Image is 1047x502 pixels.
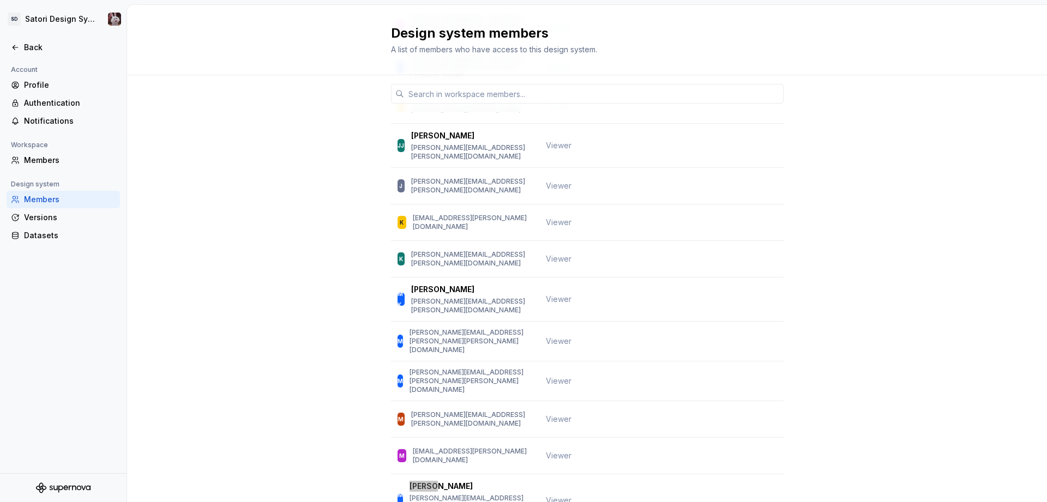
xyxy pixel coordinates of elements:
[24,230,116,241] div: Datasets
[7,76,120,94] a: Profile
[410,481,473,492] p: [PERSON_NAME]
[24,155,116,166] div: Members
[24,116,116,126] div: Notifications
[546,253,571,264] span: Viewer
[7,152,120,169] a: Members
[399,180,402,191] div: J
[2,7,124,31] button: SDSatori Design SystemAndras Popovics
[24,98,116,108] div: Authentication
[413,214,532,231] p: [EMAIL_ADDRESS][PERSON_NAME][DOMAIN_NAME]
[7,209,120,226] a: Versions
[398,336,403,347] div: M
[400,217,404,228] div: K
[411,410,533,428] p: [PERSON_NAME][EMAIL_ADDRESS][PERSON_NAME][DOMAIN_NAME]
[546,376,571,386] span: Viewer
[24,80,116,90] div: Profile
[108,13,121,26] img: Andras Popovics
[7,178,64,191] div: Design system
[546,414,571,425] span: Viewer
[411,297,533,314] p: [PERSON_NAME][EMAIL_ADDRESS][PERSON_NAME][DOMAIN_NAME]
[7,94,120,112] a: Authentication
[398,414,404,425] div: M
[546,217,571,228] span: Viewer
[25,14,95,25] div: Satori Design System
[391,25,771,42] h2: Design system members
[7,39,120,56] a: Back
[411,250,533,268] p: [PERSON_NAME][EMAIL_ADDRESS][PERSON_NAME][DOMAIN_NAME]
[399,450,405,461] div: M
[546,180,571,191] span: Viewer
[7,138,52,152] div: Workspace
[546,294,571,305] span: Viewer
[411,284,474,295] p: [PERSON_NAME]
[404,84,784,104] input: Search in workspace members...
[7,191,120,208] a: Members
[546,450,571,461] span: Viewer
[7,63,42,76] div: Account
[36,482,91,493] svg: Supernova Logo
[410,368,532,394] p: [PERSON_NAME][EMAIL_ADDRESS][PERSON_NAME][PERSON_NAME][DOMAIN_NAME]
[411,177,533,195] p: [PERSON_NAME][EMAIL_ADDRESS][PERSON_NAME][DOMAIN_NAME]
[411,130,474,141] p: [PERSON_NAME]
[398,376,403,386] div: M
[398,140,404,151] div: JJ
[24,194,116,205] div: Members
[546,336,571,347] span: Viewer
[24,212,116,223] div: Versions
[7,227,120,244] a: Datasets
[398,288,405,310] div: MK
[8,13,21,26] div: SD
[411,143,533,161] p: [PERSON_NAME][EMAIL_ADDRESS][PERSON_NAME][DOMAIN_NAME]
[399,253,403,264] div: K
[24,42,116,53] div: Back
[413,447,532,464] p: [EMAIL_ADDRESS][PERSON_NAME][DOMAIN_NAME]
[410,328,532,354] p: [PERSON_NAME][EMAIL_ADDRESS][PERSON_NAME][PERSON_NAME][DOMAIN_NAME]
[546,140,571,151] span: Viewer
[391,45,597,54] span: A list of members who have access to this design system.
[7,112,120,130] a: Notifications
